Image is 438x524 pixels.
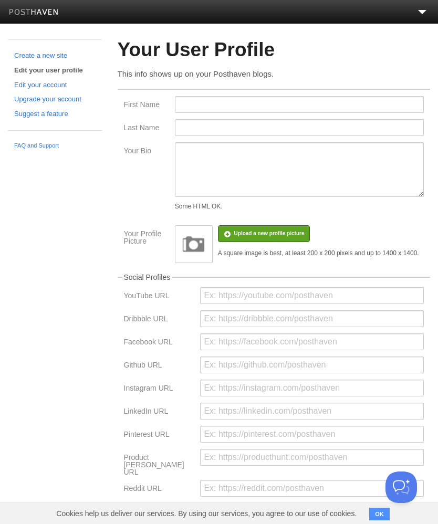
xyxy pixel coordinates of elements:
label: YouTube URL [124,292,194,302]
img: Posthaven-bar [9,9,59,17]
a: Edit your user profile [14,65,96,76]
legend: Social Profiles [122,274,172,281]
iframe: Help Scout Beacon - Open [385,471,417,503]
input: Ex: https://github.com/posthaven [200,357,424,373]
div: A square image is best, at least 200 x 200 pixels and up to 1400 x 1400. [218,250,419,256]
label: Instagram URL [124,384,194,394]
h2: Your User Profile [118,39,431,61]
p: This info shows up on your Posthaven blogs. [118,68,431,79]
a: Suggest a feature [14,109,96,120]
label: Github URL [124,361,194,371]
label: Pinterest URL [124,431,194,441]
input: Ex: https://linkedin.com/posthaven [200,403,424,420]
input: Ex: https://pinterest.com/posthaven [200,426,424,443]
label: Dribbble URL [124,315,194,325]
label: LinkedIn URL [124,407,194,417]
input: Ex: https://instagram.com/posthaven [200,380,424,396]
input: Ex: https://dribbble.com/posthaven [200,310,424,327]
label: Last Name [124,124,169,134]
a: Upgrade your account [14,94,96,105]
button: OK [369,508,390,520]
label: Your Bio [124,147,169,157]
label: Reddit URL [124,485,194,495]
label: Facebook URL [124,338,194,348]
span: Upload a new profile picture [234,230,305,236]
span: Cookies help us deliver our services. By using our services, you agree to our use of cookies. [46,503,367,524]
img: image.png [178,228,210,260]
input: Ex: https://producthunt.com/posthaven [200,449,424,466]
label: Product [PERSON_NAME] URL [124,454,194,478]
input: Ex: https://facebook.com/posthaven [200,333,424,350]
label: Your Profile Picture [124,230,169,247]
a: Create a new site [14,50,96,61]
input: Ex: https://reddit.com/posthaven [200,480,424,497]
label: First Name [124,101,169,111]
a: Edit your account [14,80,96,91]
input: Ex: https://youtube.com/posthaven [200,287,424,304]
a: FAQ and Support [14,141,96,151]
div: Some HTML OK. [175,203,424,209]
